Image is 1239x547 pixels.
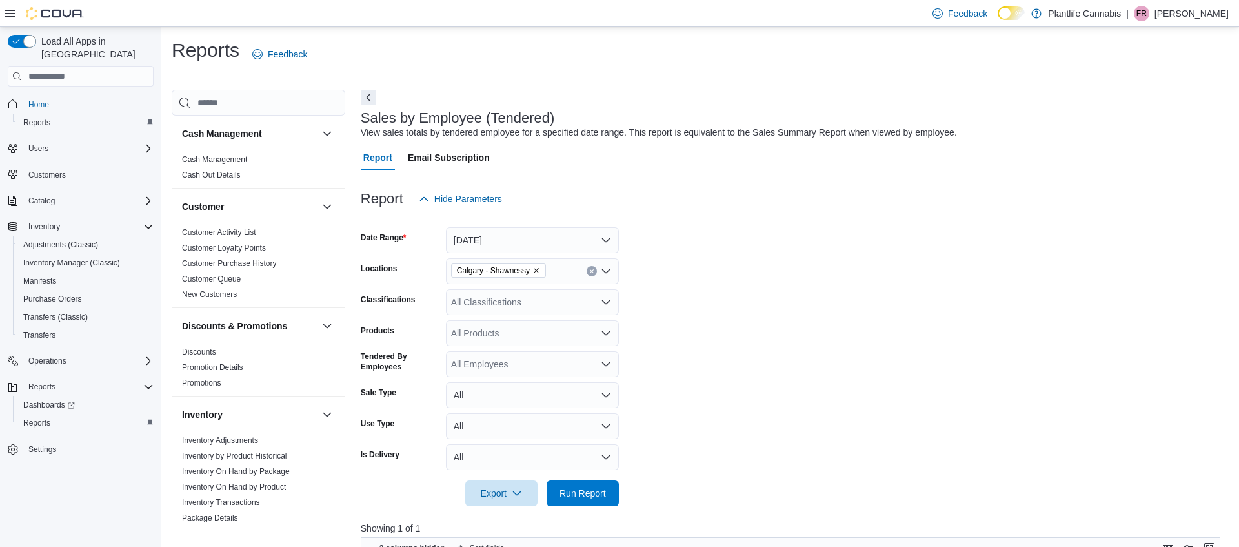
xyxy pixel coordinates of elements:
label: Date Range [361,232,407,243]
span: Adjustments (Classic) [18,237,154,253]
button: Open list of options [601,266,611,276]
a: Cash Management [182,155,247,164]
span: New Customers [182,289,237,300]
label: Products [361,325,394,336]
button: Clear input [587,266,597,276]
span: Hide Parameters [434,192,502,205]
span: Reports [28,382,55,392]
button: Reports [13,114,159,132]
a: Manifests [18,273,61,289]
span: Transfers (Classic) [23,312,88,322]
span: Home [28,99,49,110]
button: Open list of options [601,359,611,369]
span: Transfers (Classic) [18,309,154,325]
button: Inventory [3,218,159,236]
span: Customers [28,170,66,180]
button: All [446,444,619,470]
span: Reports [23,418,50,428]
label: Classifications [361,294,416,305]
span: Cash Out Details [182,170,241,180]
button: Discounts & Promotions [182,320,317,333]
a: Customer Activity List [182,228,256,237]
a: Inventory Manager (Classic) [18,255,125,271]
span: Users [28,143,48,154]
input: Dark Mode [998,6,1025,20]
a: Purchase Orders [18,291,87,307]
button: Open list of options [601,328,611,338]
span: Inventory On Hand by Product [182,482,286,492]
span: Cash Management [182,154,247,165]
button: Manifests [13,272,159,290]
a: Adjustments (Classic) [18,237,103,253]
button: Reports [13,414,159,432]
span: Adjustments (Classic) [23,240,98,250]
span: Settings [23,441,154,457]
span: Purchase Orders [23,294,82,304]
button: Customer [182,200,317,213]
div: Customer [172,225,345,307]
span: Load All Apps in [GEOGRAPHIC_DATA] [36,35,154,61]
a: Discounts [182,347,216,356]
span: Customer Loyalty Points [182,243,266,253]
span: Transfers [23,330,55,340]
h3: Report [361,191,403,207]
span: Dashboards [23,400,75,410]
div: Faye Rawcliffe [1134,6,1149,21]
span: Customer Activity List [182,227,256,238]
span: Reports [18,115,154,130]
p: | [1126,6,1129,21]
a: Reports [18,415,55,431]
button: Discounts & Promotions [319,318,335,334]
button: Hide Parameters [414,186,507,212]
span: Promotions [182,378,221,388]
span: Reports [23,379,154,395]
span: Calgary - Shawnessy [457,264,530,277]
span: Inventory Manager (Classic) [18,255,154,271]
span: Export [473,480,530,506]
span: Settings [28,444,56,455]
button: Reports [3,378,159,396]
span: Customer Purchase History [182,258,277,269]
a: Inventory Transactions [182,498,260,507]
span: Feedback [268,48,307,61]
span: Inventory by Product Historical [182,451,287,461]
span: Home [23,96,154,112]
a: Dashboards [18,397,80,413]
button: Customers [3,165,159,184]
img: Cova [26,7,84,20]
span: Inventory Adjustments [182,435,258,446]
button: Remove Calgary - Shawnessy from selection in this group [532,267,540,274]
button: Inventory [182,408,317,421]
label: Sale Type [361,387,396,398]
a: Dashboards [13,396,159,414]
h3: Discounts & Promotions [182,320,287,333]
a: Package Details [182,513,238,522]
a: Home [23,97,54,112]
button: Open list of options [601,297,611,307]
span: Inventory Transactions [182,497,260,508]
a: Customer Queue [182,274,241,284]
span: Inventory On Hand by Package [182,466,290,477]
span: Email Subscription [408,145,490,170]
span: Inventory Manager (Classic) [23,258,120,268]
a: Customer Loyalty Points [182,243,266,253]
p: Plantlife Cannabis [1048,6,1121,21]
a: Cash Out Details [182,170,241,180]
span: Package Details [182,513,238,523]
span: Operations [23,353,154,369]
nav: Complex example [8,89,154,492]
h3: Inventory [182,408,223,421]
a: Customers [23,167,71,183]
span: Reports [18,415,154,431]
label: Is Delivery [361,449,399,460]
button: Cash Management [319,126,335,141]
span: Manifests [23,276,56,286]
button: Operations [3,352,159,370]
button: Adjustments (Classic) [13,236,159,254]
button: Operations [23,353,72,369]
button: Customer [319,199,335,214]
button: Inventory [23,219,65,234]
button: Purchase Orders [13,290,159,308]
label: Locations [361,263,398,274]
